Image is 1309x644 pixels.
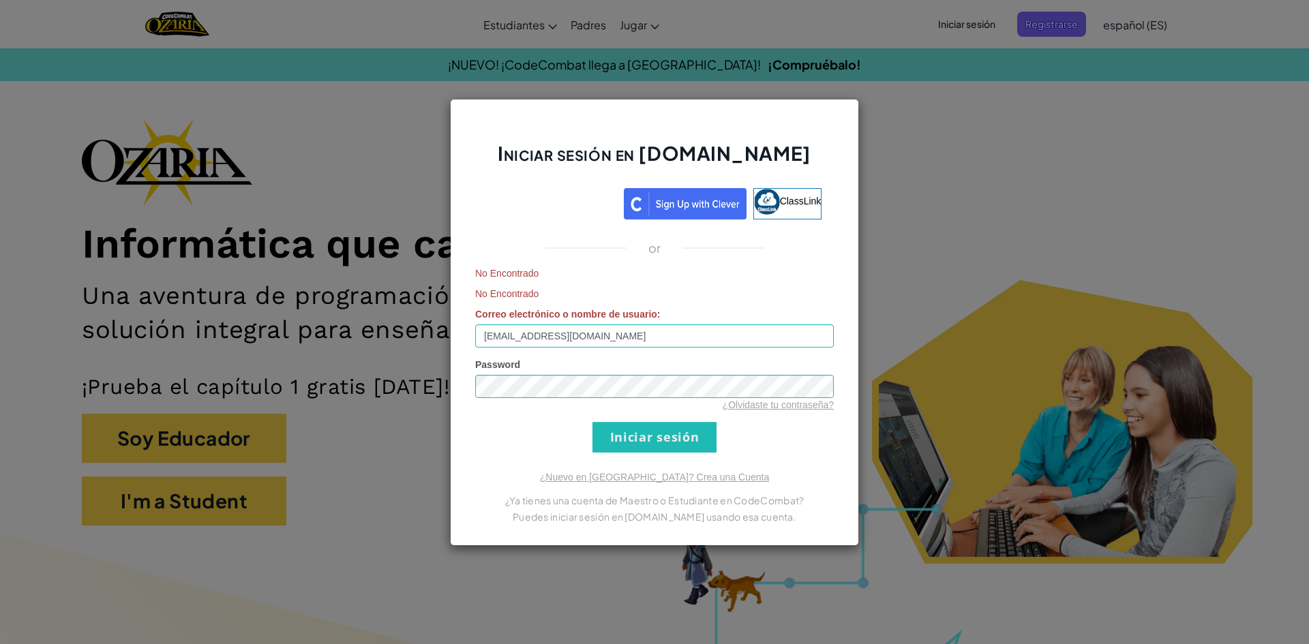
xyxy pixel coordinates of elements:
[475,287,834,301] span: No Encontrado
[648,240,661,256] p: or
[723,399,834,410] a: ¿Olvidaste tu contraseña?
[475,492,834,508] p: ¿Ya tienes una cuenta de Maestro o Estudiante en CodeCombat?
[592,422,717,453] input: Iniciar sesión
[780,195,822,206] span: ClassLink
[475,140,834,180] h2: Iniciar sesión en [DOMAIN_NAME]
[754,189,780,215] img: classlink-logo-small.png
[475,266,834,280] span: No Encontrado
[540,472,769,482] a: ¿Nuevo en [GEOGRAPHIC_DATA]? Crea una Cuenta
[475,307,661,321] label: :
[481,187,624,217] iframe: Botón de Acceder con Google
[475,508,834,525] p: Puedes iniciar sesión en [DOMAIN_NAME] usando esa cuenta.
[624,188,747,219] img: clever_sso_button@2x.png
[475,309,657,320] span: Correo electrónico o nombre de usuario
[475,359,520,370] span: Password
